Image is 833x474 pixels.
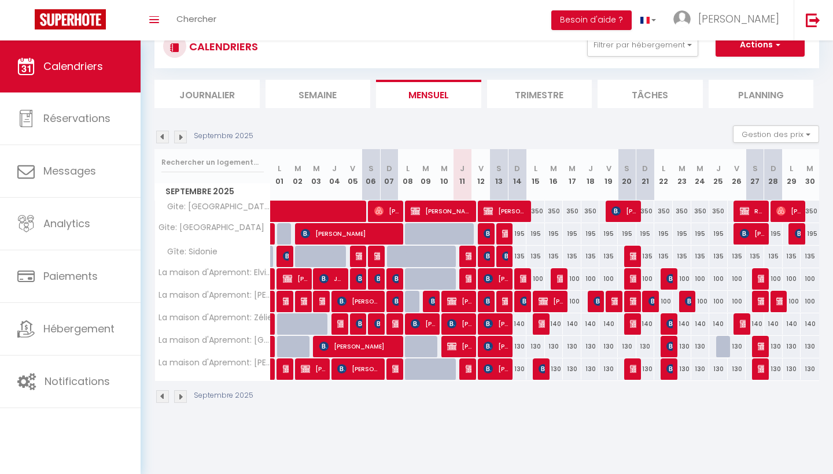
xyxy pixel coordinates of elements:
[356,313,362,335] span: [PERSON_NAME]
[728,149,746,201] th: 26
[569,163,576,174] abbr: M
[691,358,710,380] div: 130
[502,223,508,245] span: [PERSON_NAME]
[783,291,801,312] div: 100
[539,313,545,335] span: [PERSON_NAME]
[484,200,527,222] span: [PERSON_NAME]
[709,268,728,290] div: 100
[526,336,545,357] div: 130
[520,268,526,290] span: [PERSON_NAME]
[520,290,526,312] span: [PERSON_NAME]
[550,163,557,174] abbr: M
[795,223,801,245] span: [PERSON_NAME]
[709,313,728,335] div: 140
[599,149,618,201] th: 19
[157,336,272,345] span: La maison d'Apremont: [GEOGRAPHIC_DATA]
[350,163,355,174] abbr: V
[716,163,721,174] abbr: J
[599,246,618,267] div: 135
[545,223,563,245] div: 195
[728,358,746,380] div: 130
[758,290,764,312] span: [PERSON_NAME]
[636,268,655,290] div: 100
[471,149,490,201] th: 12
[157,291,272,299] span: La maison d'Apremont: [PERSON_NAME]
[801,149,819,201] th: 30
[764,313,783,335] div: 140
[801,313,819,335] div: 140
[422,163,429,174] abbr: M
[691,149,710,201] th: 24
[496,163,502,174] abbr: S
[484,245,490,267] span: Herve et [PERSON_NAME]
[466,245,472,267] span: [PERSON_NAME]
[733,125,819,143] button: Gestion des prix
[598,80,703,108] li: Tâches
[356,268,362,290] span: [PERSON_NAME]
[466,358,472,380] span: [PERSON_NAME]
[588,163,593,174] abbr: J
[478,163,484,174] abbr: V
[35,9,106,29] img: Super Booking
[539,290,563,312] span: [PERSON_NAME]
[581,223,600,245] div: 195
[43,164,96,178] span: Messages
[673,223,691,245] div: 195
[581,201,600,222] div: 350
[709,246,728,267] div: 135
[764,336,783,357] div: 130
[673,358,691,380] div: 130
[673,201,691,222] div: 350
[587,34,698,57] button: Filtrer par hébergement
[758,268,764,290] span: [PERSON_NAME]
[526,149,545,201] th: 15
[624,163,629,174] abbr: S
[374,313,381,335] span: [PERSON_NAME]
[606,163,611,174] abbr: V
[599,313,618,335] div: 140
[630,268,636,290] span: [PERSON_NAME]
[157,268,272,277] span: La maison d'Apremont: Elvire
[728,291,746,312] div: 100
[801,223,819,245] div: 195
[545,149,563,201] th: 16
[508,246,526,267] div: 135
[441,163,448,174] abbr: M
[673,149,691,201] th: 23
[758,335,764,357] span: [PERSON_NAME]
[502,245,508,267] span: [PERSON_NAME] Le Coquen
[337,358,381,380] span: [PERSON_NAME]
[764,246,783,267] div: 135
[157,201,272,213] span: Gite: [GEOGRAPHIC_DATA]
[563,201,581,222] div: 350
[447,290,472,312] span: [PERSON_NAME]
[271,291,277,313] a: B Van den Broek
[43,269,98,283] span: Paiements
[484,290,490,312] span: [PERSON_NAME]
[691,291,710,312] div: 100
[376,80,481,108] li: Mensuel
[594,290,600,312] span: [PERSON_NAME]
[630,358,636,380] span: [PERSON_NAME]
[636,223,655,245] div: 195
[526,201,545,222] div: 350
[526,246,545,267] div: 135
[636,313,655,335] div: 140
[380,149,399,201] th: 07
[581,336,600,357] div: 130
[43,216,90,231] span: Analytics
[484,313,508,335] span: [PERSON_NAME]
[581,313,600,335] div: 140
[417,149,435,201] th: 09
[618,223,636,245] div: 195
[278,163,281,174] abbr: L
[356,245,362,267] span: [PERSON_NAME]
[636,358,655,380] div: 130
[435,149,454,201] th: 10
[332,163,337,174] abbr: J
[502,290,508,312] span: [PERSON_NAME]
[374,200,399,222] span: [PERSON_NAME]
[551,10,632,30] button: Besoin d'aide ?
[374,268,381,290] span: [PERSON_NAME]
[508,149,526,201] th: 14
